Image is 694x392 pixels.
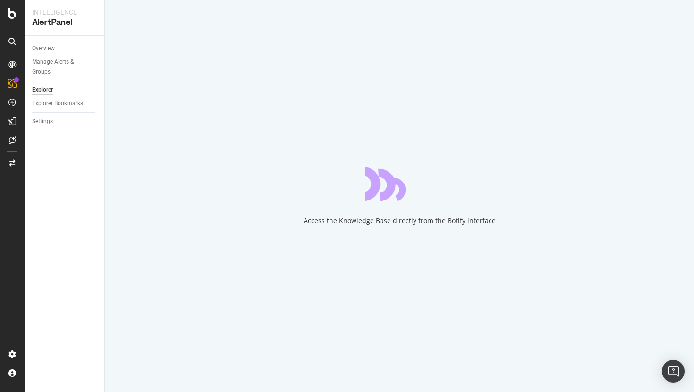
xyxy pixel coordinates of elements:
[32,85,98,95] a: Explorer
[32,99,83,108] div: Explorer Bookmarks
[32,57,98,77] a: Manage Alerts & Groups
[662,360,685,383] div: Open Intercom Messenger
[365,167,433,201] div: animation
[32,85,53,95] div: Explorer
[32,117,53,126] div: Settings
[32,43,98,53] a: Overview
[304,216,496,225] div: Access the Knowledge Base directly from the Botify interface
[32,57,89,77] div: Manage Alerts & Groups
[32,99,98,108] a: Explorer Bookmarks
[32,17,97,28] div: AlertPanel
[32,43,55,53] div: Overview
[32,117,98,126] a: Settings
[32,8,97,17] div: Intelligence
